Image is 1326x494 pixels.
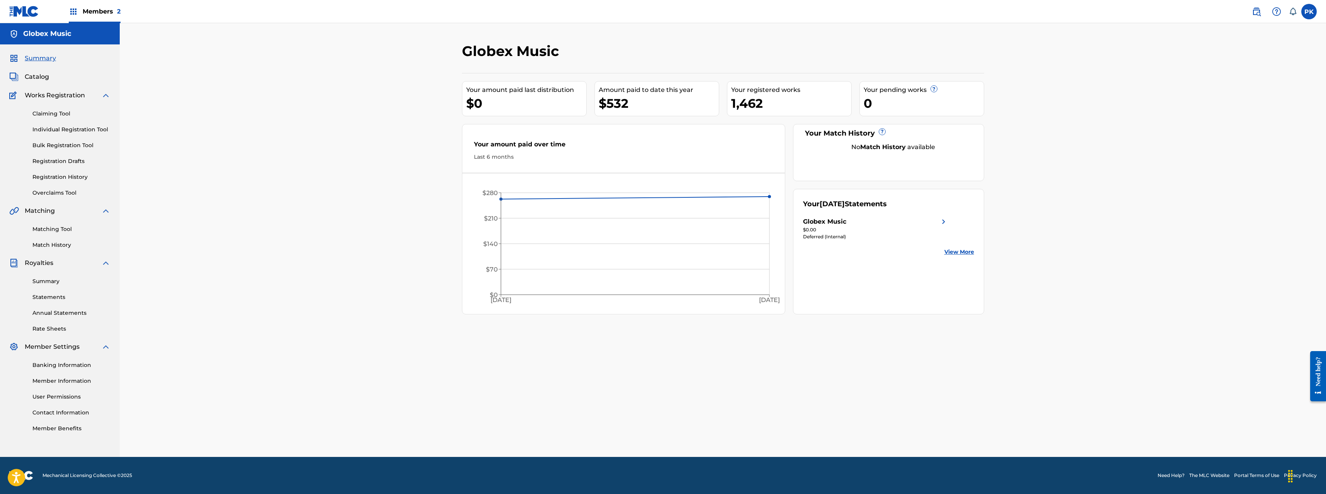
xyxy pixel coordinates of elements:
img: expand [101,91,110,100]
tspan: $280 [482,189,497,197]
a: CatalogCatalog [9,72,49,81]
span: 2 [117,8,121,15]
img: expand [101,206,110,216]
a: Overclaims Tool [32,189,110,197]
tspan: $140 [483,240,497,248]
img: Accounts [9,29,19,39]
div: Your pending works [864,85,984,95]
a: Match History [32,241,110,249]
div: No available [813,143,974,152]
a: Matching Tool [32,225,110,233]
div: User Menu [1301,4,1317,19]
a: Registration Drafts [32,157,110,165]
span: Works Registration [25,91,85,100]
div: Deferred (Internal) [803,233,948,240]
span: Royalties [25,258,53,268]
span: Member Settings [25,342,80,351]
span: ? [931,86,937,92]
img: Summary [9,54,19,63]
a: Claiming Tool [32,110,110,118]
img: search [1252,7,1261,16]
strong: Match History [860,143,906,151]
h5: Globex Music [23,29,71,38]
span: Mechanical Licensing Collective © 2025 [42,472,132,479]
div: $532 [599,95,719,112]
span: Summary [25,54,56,63]
tspan: $210 [484,215,497,222]
img: MLC Logo [9,6,39,17]
img: Member Settings [9,342,19,351]
span: ? [879,129,885,135]
a: Member Benefits [32,424,110,433]
div: Amount paid to date this year [599,85,719,95]
a: Public Search [1249,4,1264,19]
a: Contact Information [32,409,110,417]
div: Help [1269,4,1284,19]
div: Your amount paid last distribution [466,85,586,95]
img: Matching [9,206,19,216]
img: Works Registration [9,91,19,100]
a: Member Information [32,377,110,385]
a: Banking Information [32,361,110,369]
div: Last 6 months [474,153,774,161]
a: View More [944,248,974,256]
a: The MLC Website [1189,472,1229,479]
h2: Globex Music [462,42,563,60]
iframe: Resource Center [1304,345,1326,407]
a: Annual Statements [32,309,110,317]
img: right chevron icon [939,217,948,226]
a: Summary [32,277,110,285]
img: help [1272,7,1281,16]
div: Виджет чата [1287,457,1326,494]
img: Royalties [9,258,19,268]
div: 0 [864,95,984,112]
div: Your amount paid over time [474,140,774,153]
img: Top Rightsholders [69,7,78,16]
a: Individual Registration Tool [32,126,110,134]
tspan: $0 [489,291,497,299]
a: Statements [32,293,110,301]
a: Globex Musicright chevron icon$0.00Deferred (Internal) [803,217,948,240]
tspan: [DATE] [759,297,780,304]
span: Catalog [25,72,49,81]
a: Privacy Policy [1284,472,1317,479]
span: Matching [25,206,55,216]
div: Перетащить [1284,465,1297,488]
a: Rate Sheets [32,325,110,333]
img: expand [101,342,110,351]
iframe: Chat Widget [1287,457,1326,494]
tspan: [DATE] [490,297,511,304]
div: Globex Music [803,217,846,226]
a: User Permissions [32,393,110,401]
div: Notifications [1289,8,1297,15]
span: Members [83,7,121,16]
div: Your registered works [731,85,851,95]
a: Need Help? [1158,472,1185,479]
div: Your Match History [803,128,974,139]
a: SummarySummary [9,54,56,63]
div: $0.00 [803,226,948,233]
div: $0 [466,95,586,112]
img: logo [9,471,33,480]
tspan: $70 [486,266,497,273]
a: Registration History [32,173,110,181]
a: Bulk Registration Tool [32,141,110,149]
a: Portal Terms of Use [1234,472,1279,479]
div: 1,462 [731,95,851,112]
img: expand [101,258,110,268]
img: Catalog [9,72,19,81]
span: [DATE] [820,200,845,208]
div: Your Statements [803,199,887,209]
